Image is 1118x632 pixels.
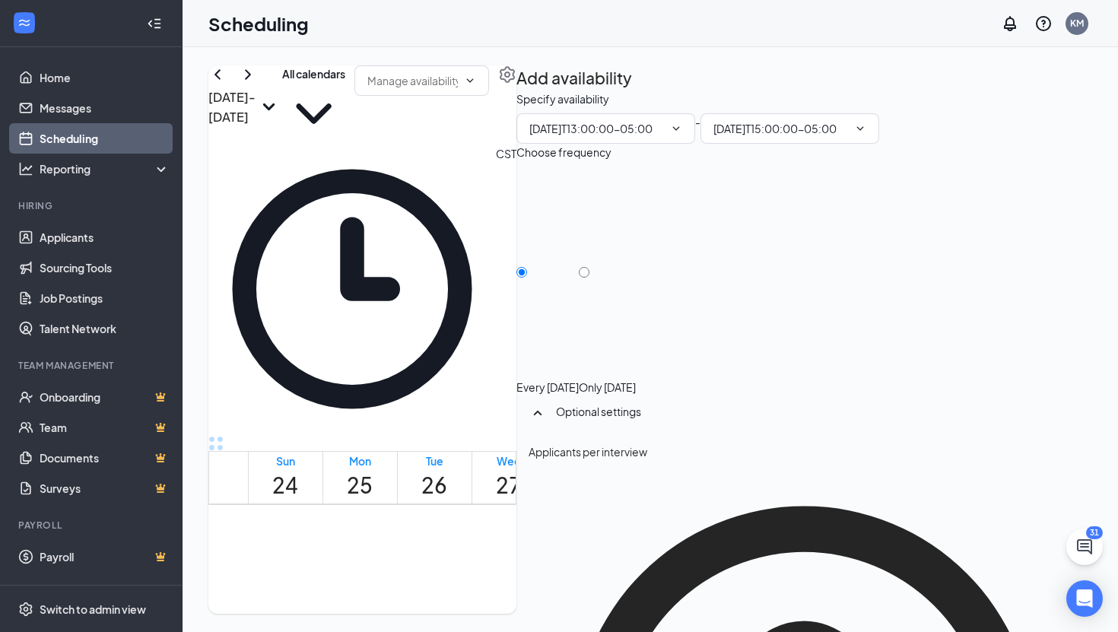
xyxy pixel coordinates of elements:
button: All calendarsChevronDown [282,65,345,145]
a: PayrollCrown [40,541,170,572]
a: August 27, 2025 [493,452,525,503]
div: Every [DATE] [516,380,579,395]
h3: [DATE] - [DATE] [208,87,256,126]
a: TeamCrown [40,412,170,443]
svg: WorkstreamLogo [17,15,32,30]
svg: ChevronRight [239,65,257,84]
svg: Settings [498,65,516,84]
a: SurveysCrown [40,473,170,503]
h1: 25 [347,468,373,502]
svg: Clock [208,145,496,433]
a: Home [40,62,170,93]
svg: ChatActive [1075,538,1094,556]
div: Optional settings [516,395,1092,434]
div: Wed [496,453,522,468]
div: Open Intercom Messenger [1066,580,1103,617]
svg: SmallChevronUp [529,404,547,422]
svg: SmallChevronDown [256,94,282,120]
svg: Notifications [1001,14,1019,33]
div: Only [DATE] [579,380,636,395]
div: Hiring [18,199,167,212]
svg: QuestionInfo [1034,14,1053,33]
div: Specify availability [516,91,609,107]
svg: ChevronLeft [208,65,227,84]
div: KM [1070,17,1084,30]
a: Messages [40,93,170,123]
h1: 27 [496,468,522,502]
div: Payroll [18,519,167,532]
div: Reporting [40,161,170,176]
svg: ChevronDown [854,122,866,135]
div: Switch to admin view [40,602,146,617]
svg: ChevronDown [282,82,345,145]
a: August 26, 2025 [418,452,450,503]
a: OnboardingCrown [40,382,170,412]
svg: ChevronDown [464,75,476,87]
div: Team Management [18,359,167,372]
h2: Add availability [516,65,632,91]
svg: Settings [18,602,33,617]
div: Optional settings [556,404,1080,419]
a: Applicants [40,222,170,252]
div: Choose frequency [516,144,611,160]
a: DocumentsCrown [40,443,170,473]
h1: Scheduling [208,11,309,37]
div: 31 [1086,526,1103,539]
input: Manage availability [367,72,458,89]
a: August 25, 2025 [344,452,376,503]
div: Mon [347,453,373,468]
div: Sun [272,453,298,468]
a: Scheduling [40,123,170,154]
svg: Collapse [147,16,162,31]
h1: 24 [272,468,298,502]
h1: 26 [421,468,447,502]
button: ChatActive [1066,529,1103,565]
a: August 24, 2025 [269,452,301,503]
div: Applicants per interview [529,443,1080,460]
a: Talent Network [40,313,170,344]
a: Sourcing Tools [40,252,170,283]
span: CST [496,145,516,433]
div: - [516,113,1092,144]
div: Tue [421,453,447,468]
a: Job Postings [40,283,170,313]
svg: Analysis [18,161,33,176]
a: Settings [498,65,516,145]
svg: ChevronDown [670,122,682,135]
